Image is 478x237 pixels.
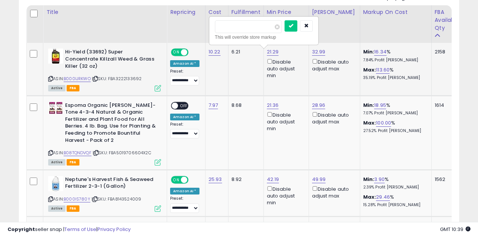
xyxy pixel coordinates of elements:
div: Amazon AI * [170,60,199,67]
img: 51m4kwAqjBL._SL40_.jpg [48,102,63,114]
b: Max: [363,193,376,201]
span: All listings currently available for purchase on Amazon [48,159,65,166]
a: 10.22 [209,48,221,56]
div: Disable auto adjust min [267,185,303,207]
span: FBA [67,85,79,91]
a: 113.60 [376,66,390,74]
p: 15.28% Profit [PERSON_NAME] [363,202,426,208]
b: Min: [363,102,374,109]
span: | SKU: FBA8143524009 [91,196,141,202]
span: 2025-08-14 10:39 GMT [440,226,470,233]
a: 3.90 [374,176,385,183]
div: [PERSON_NAME] [312,8,357,16]
span: OFF [187,49,199,56]
div: ASIN: [48,102,161,165]
a: 7.97 [209,102,218,109]
a: 21.36 [267,102,279,109]
div: 2158 [435,49,457,55]
div: % [363,49,426,62]
b: Min: [363,48,374,55]
span: FBA [67,159,79,166]
div: 6.21 [231,49,258,55]
p: 7.84% Profit [PERSON_NAME] [363,58,426,63]
div: Disable auto adjust min [267,58,303,79]
div: Min Price [267,8,306,16]
p: 27.52% Profit [PERSON_NAME] [363,128,426,134]
span: ON [172,176,181,183]
a: 29.46 [376,193,390,201]
span: | SKU: FBA5019706604X2C [93,150,151,156]
span: | SKU: FBA3222133692 [92,76,142,82]
span: FBA [67,205,79,212]
div: seller snap | | [8,226,131,233]
div: Preset: [170,196,199,213]
p: 35.19% Profit [PERSON_NAME] [363,75,426,81]
div: Cost [209,8,225,16]
div: Preset: [170,122,199,139]
div: Repricing [170,8,202,16]
a: 25.93 [209,176,222,183]
div: 1562 [435,176,457,183]
a: 42.19 [267,176,279,183]
span: All listings currently available for purchase on Amazon [48,85,65,91]
a: 16.34 [374,48,387,56]
a: 49.99 [312,176,326,183]
div: Amazon AI * [170,188,199,194]
strong: Copyright [8,226,35,233]
b: Min: [363,176,374,183]
a: Privacy Policy [97,226,131,233]
div: Fulfillment Cost [231,8,260,24]
div: This will override store markup [215,33,313,41]
div: Disable auto adjust min [267,111,303,132]
div: Markup on Cost [363,8,428,16]
b: Espoma Organic [PERSON_NAME]-Tone 4-3-4 Natural & Organic Fertilizer and Plant Food for All Berri... [65,102,157,146]
div: 8.92 [231,176,258,183]
div: % [363,102,426,116]
a: B000IS780Y [64,196,90,202]
div: Amazon AI * [170,114,199,120]
span: OFF [178,102,190,109]
div: % [363,120,426,134]
a: Terms of Use [64,226,96,233]
b: Max: [363,66,376,73]
div: 8.68 [231,102,258,109]
div: Preset: [170,69,199,86]
div: 1614 [435,102,457,109]
div: ASIN: [48,49,161,90]
span: All listings currently available for purchase on Amazon [48,205,65,212]
a: 28.96 [312,102,326,109]
a: 18.95 [374,102,386,109]
b: Neptune's Harvest Fish & Seaweed Fertilizer 2-3-1 (Gallon) [65,176,157,192]
span: OFF [187,176,199,183]
img: 41Kk7KFupZL._SL40_.jpg [48,176,63,191]
img: 41TJWJm1HWL._SL40_.jpg [48,49,63,64]
div: % [363,67,426,81]
div: Title [46,8,164,16]
div: ASIN: [48,176,161,211]
p: 7.07% Profit [PERSON_NAME] [363,111,426,116]
b: Max: [363,119,376,126]
div: Disable auto adjust max [312,111,354,125]
div: % [363,194,426,208]
div: FBA Available Qty [435,8,459,32]
a: 100.00 [376,119,391,127]
a: B000IJRKWO [64,76,91,82]
div: Disable auto adjust max [312,185,354,199]
div: Disable auto adjust max [312,58,354,72]
a: 32.99 [312,48,326,56]
b: Hi-Yield (33692) Super Concentrate Killzall Weed & Grass Killer (32 oz) [65,49,157,71]
a: 21.29 [267,48,279,56]
a: B08TQNDVQF [64,150,91,156]
span: ON [172,49,181,56]
th: The percentage added to the cost of goods (COGS) that forms the calculator for Min & Max prices. [360,5,431,43]
div: % [363,176,426,190]
p: 2.39% Profit [PERSON_NAME] [363,185,426,190]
